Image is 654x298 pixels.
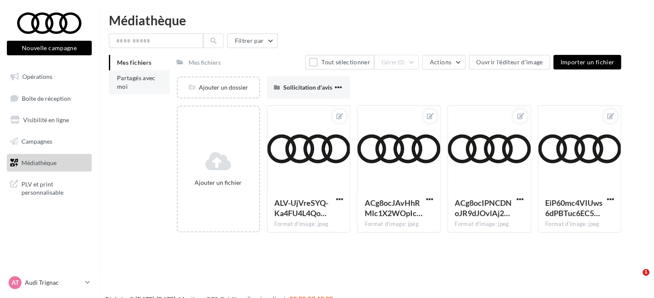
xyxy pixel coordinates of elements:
button: Importer un fichier [553,55,621,69]
a: Médiathèque [5,154,93,172]
span: Visibilité en ligne [23,116,69,123]
span: Partagés avec moi [117,74,156,90]
button: Tout sélectionner [305,55,374,69]
div: Ajouter un dossier [178,83,259,92]
div: Format d'image: jpeg [455,220,524,228]
button: Ouvrir l'éditeur d'image [469,55,550,69]
div: Ajouter un fichier [181,178,255,187]
a: PLV et print personnalisable [5,175,93,200]
span: Boîte de réception [22,94,71,102]
button: Gérer(0) [374,55,419,69]
div: Format d'image: jpeg [274,220,343,228]
a: AT Audi Trignac [7,274,92,291]
span: Actions [429,58,451,66]
span: AT [12,278,19,287]
span: Opérations [22,73,52,80]
a: Opérations [5,68,93,86]
p: Audi Trignac [25,278,82,287]
span: Sollicitation d'avis [283,84,332,91]
button: Actions [422,55,465,69]
span: Mes fichiers [117,59,151,66]
span: Campagnes [21,138,52,145]
span: EiP60mc4VIUws6dPBTuc6EC5HRFCRcy_GSJQlggKrO86Y-X-0JT-hkbogXqbqjI5hrKEQbvKy1fn7t5dQg=s0 [545,198,603,218]
span: ACg8ocIPNCDNoJR9dJOvlAj2e2hBN2EvKOSdS-a1fuKu2Mfgz6INCMb3 [455,198,512,218]
span: ALV-UjVreSYQ-Ka4FU4L4QomDepmAuHcRtrgbxfjG9c6VuRO7lZbEURQ [274,198,328,218]
a: Campagnes [5,132,93,151]
span: Importer un fichier [560,58,614,66]
div: Mes fichiers [189,58,221,67]
iframe: Intercom live chat [625,269,645,289]
button: Nouvelle campagne [7,41,92,55]
span: Médiathèque [21,159,57,166]
span: PLV et print personnalisable [21,178,88,197]
div: Médiathèque [109,14,644,27]
a: Visibilité en ligne [5,111,93,129]
span: ACg8ocJAvHhRMlc1X2WOpIcmJBH6EgOvhOmggYYoIXTKIcqGlpUKLpog [364,198,422,218]
div: Format d'image: jpeg [364,220,433,228]
button: Filtrer par [227,33,278,48]
a: Boîte de réception [5,89,93,108]
div: Format d'image: jpeg [545,220,614,228]
span: (0) [398,59,405,66]
span: 1 [642,269,649,276]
